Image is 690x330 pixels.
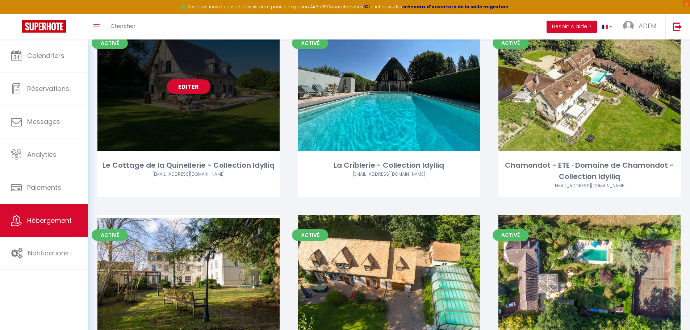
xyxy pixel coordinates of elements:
[22,20,66,33] img: Super Booking
[92,37,128,49] span: Activé
[92,229,128,241] span: Activé
[27,51,64,60] span: Calendriers
[97,160,280,171] div: Le Cottage de la Quinellerie - Collection Idylliq
[292,37,328,49] span: Activé
[547,21,597,33] button: Besoin d'aide ?
[493,37,529,49] span: Activé
[27,117,60,126] span: Messages
[27,150,57,159] span: Analytics
[623,21,634,32] img: ...
[28,248,69,258] span: Notifications
[292,229,328,241] span: Activé
[105,14,141,39] a: Chercher
[618,14,665,39] a: ... ADEM
[363,4,370,10] a: ICI
[498,160,681,183] div: Chamondot - ETE · Domaine de Chamondot - Collection Idylliq
[27,216,72,225] span: Hébergement
[493,229,529,241] span: Activé
[27,183,61,192] span: Paiements
[97,171,280,178] div: Airbnb
[298,171,480,178] div: Airbnb
[298,160,480,171] div: La Criblerie - Collection Idylliq
[110,22,135,30] span: Chercher
[498,183,681,189] div: Airbnb
[27,84,69,93] span: Réservations
[639,21,656,30] span: ADEM
[402,4,509,10] a: créneaux d'ouverture de la salle migration
[673,22,682,31] img: logout
[167,79,210,94] a: Editer
[6,3,28,25] button: Ouvrir le widget de chat LiveChat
